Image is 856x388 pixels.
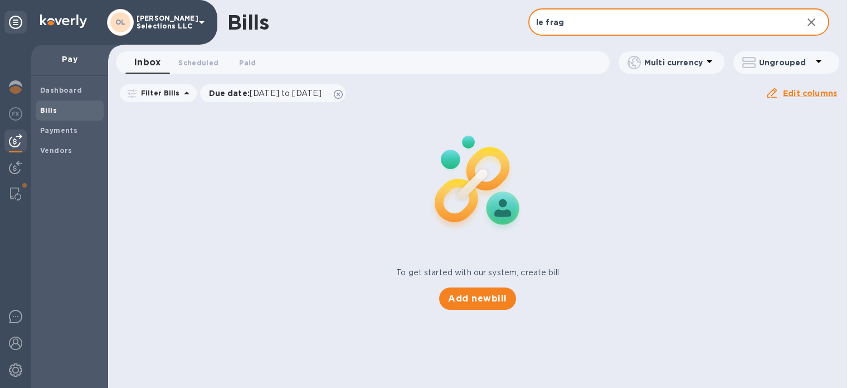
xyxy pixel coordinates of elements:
[178,57,218,69] span: Scheduled
[250,89,322,98] span: [DATE] to [DATE]
[40,146,72,155] b: Vendors
[759,57,812,68] p: Ungrouped
[134,55,160,70] span: Inbox
[40,126,77,135] b: Payments
[40,106,57,114] b: Bills
[239,57,256,69] span: Paid
[137,15,192,30] p: [PERSON_NAME] Selections LLC
[227,11,269,34] h1: Bills
[4,11,27,33] div: Unpin categories
[40,15,87,28] img: Logo
[209,88,328,99] p: Due date :
[137,88,180,98] p: Filter Bills
[439,288,515,310] button: Add newbill
[783,89,837,98] u: Edit columns
[40,86,82,94] b: Dashboard
[396,267,559,279] p: To get started with our system, create bill
[40,54,99,65] p: Pay
[448,292,507,305] span: Add new bill
[200,84,346,102] div: Due date:[DATE] to [DATE]
[115,18,126,26] b: OL
[9,107,22,121] img: Foreign exchange
[644,57,703,68] p: Multi currency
